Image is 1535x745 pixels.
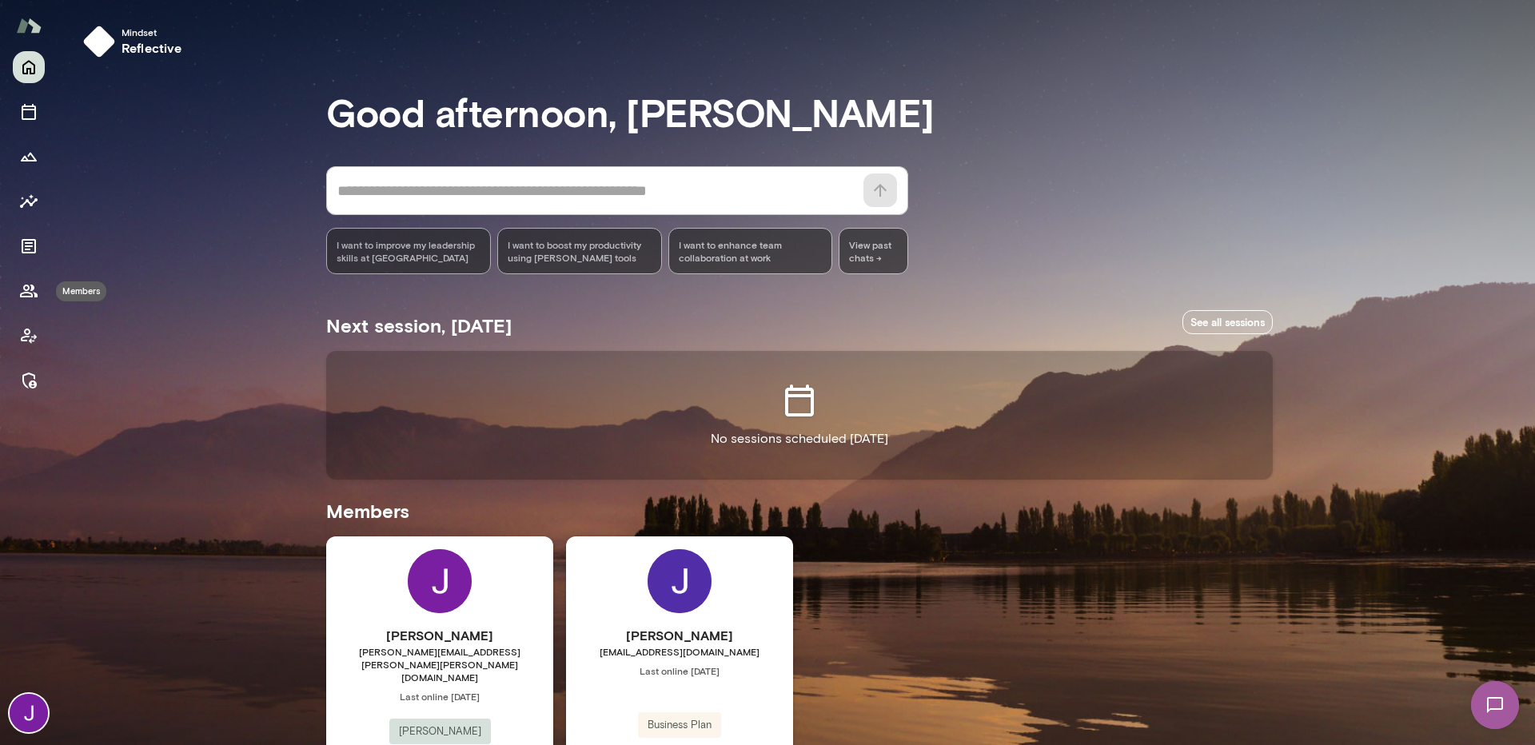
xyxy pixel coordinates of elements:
[13,275,45,307] button: Members
[13,230,45,262] button: Documents
[122,26,182,38] span: Mindset
[13,365,45,396] button: Manage
[13,185,45,217] button: Insights
[711,429,888,448] p: No sessions scheduled [DATE]
[326,313,512,338] h5: Next session, [DATE]
[408,549,472,613] img: Jocelyn Grodin
[638,717,721,733] span: Business Plan
[326,626,553,645] h6: [PERSON_NAME]
[508,238,652,264] span: I want to boost my productivity using [PERSON_NAME] tools
[83,26,115,58] img: mindset
[16,10,42,41] img: Mento
[13,141,45,173] button: Growth Plan
[326,90,1273,134] h3: Good afternoon, [PERSON_NAME]
[566,626,793,645] h6: [PERSON_NAME]
[668,228,833,274] div: I want to enhance team collaboration at work
[497,228,662,274] div: I want to boost my productivity using [PERSON_NAME] tools
[77,19,195,64] button: Mindsetreflective
[337,238,480,264] span: I want to improve my leadership skills at [GEOGRAPHIC_DATA]
[839,228,908,274] span: View past chats ->
[326,645,553,683] span: [PERSON_NAME][EMAIL_ADDRESS][PERSON_NAME][PERSON_NAME][DOMAIN_NAME]
[326,690,553,703] span: Last online [DATE]
[566,645,793,658] span: [EMAIL_ADDRESS][DOMAIN_NAME]
[326,228,491,274] div: I want to improve my leadership skills at [GEOGRAPHIC_DATA]
[13,320,45,352] button: Client app
[1182,310,1273,335] a: See all sessions
[10,694,48,732] img: Jocelyn Grodin
[648,549,712,613] img: Jackie G
[122,38,182,58] h6: reflective
[13,96,45,128] button: Sessions
[56,281,106,301] div: Members
[326,498,1273,524] h5: Members
[389,723,491,739] span: [PERSON_NAME]
[679,238,823,264] span: I want to enhance team collaboration at work
[13,51,45,83] button: Home
[566,664,793,677] span: Last online [DATE]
